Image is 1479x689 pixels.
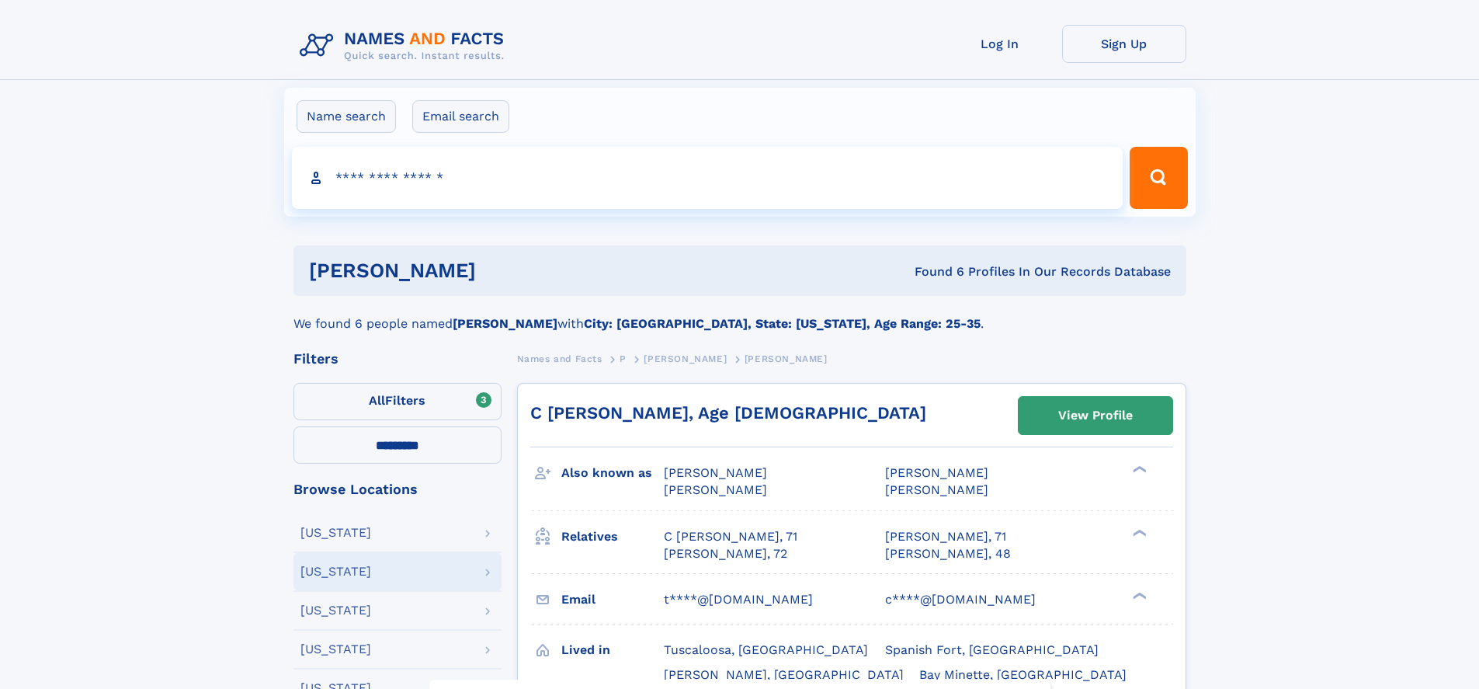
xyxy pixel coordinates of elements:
[293,296,1186,333] div: We found 6 people named with .
[292,147,1123,209] input: search input
[1129,465,1147,475] div: ❯
[695,263,1171,280] div: Found 6 Profiles In Our Records Database
[561,524,664,550] h3: Relatives
[885,482,988,497] span: [PERSON_NAME]
[664,667,904,682] span: [PERSON_NAME], [GEOGRAPHIC_DATA]
[293,25,517,67] img: Logo Names and Facts
[664,528,797,545] a: C [PERSON_NAME], 71
[620,353,627,364] span: P
[1129,527,1147,538] div: ❯
[561,586,664,613] h3: Email
[885,465,988,480] span: [PERSON_NAME]
[1058,398,1133,433] div: View Profile
[561,460,664,486] h3: Also known as
[300,604,371,617] div: [US_STATE]
[885,545,1011,562] a: [PERSON_NAME], 48
[453,316,557,331] b: [PERSON_NAME]
[300,565,371,578] div: [US_STATE]
[644,353,727,364] span: [PERSON_NAME]
[584,316,981,331] b: City: [GEOGRAPHIC_DATA], State: [US_STATE], Age Range: 25-35
[293,482,502,496] div: Browse Locations
[885,642,1099,657] span: Spanish Fort, [GEOGRAPHIC_DATA]
[561,637,664,663] h3: Lived in
[1130,147,1187,209] button: Search Button
[745,353,828,364] span: [PERSON_NAME]
[517,349,602,368] a: Names and Facts
[300,643,371,656] div: [US_STATE]
[664,465,767,480] span: [PERSON_NAME]
[620,349,627,368] a: P
[309,261,696,280] h1: [PERSON_NAME]
[293,352,502,366] div: Filters
[938,25,1062,63] a: Log In
[664,642,868,657] span: Tuscaloosa, [GEOGRAPHIC_DATA]
[1019,397,1172,434] a: View Profile
[530,403,926,423] a: C [PERSON_NAME], Age [DEMOGRAPHIC_DATA]
[1062,25,1186,63] a: Sign Up
[664,482,767,497] span: [PERSON_NAME]
[664,545,787,562] a: [PERSON_NAME], 72
[369,393,385,408] span: All
[297,100,396,133] label: Name search
[412,100,509,133] label: Email search
[885,528,1006,545] a: [PERSON_NAME], 71
[293,383,502,420] label: Filters
[1129,590,1147,600] div: ❯
[300,527,371,539] div: [US_STATE]
[919,667,1127,682] span: Bay Minette, [GEOGRAPHIC_DATA]
[644,349,727,368] a: [PERSON_NAME]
